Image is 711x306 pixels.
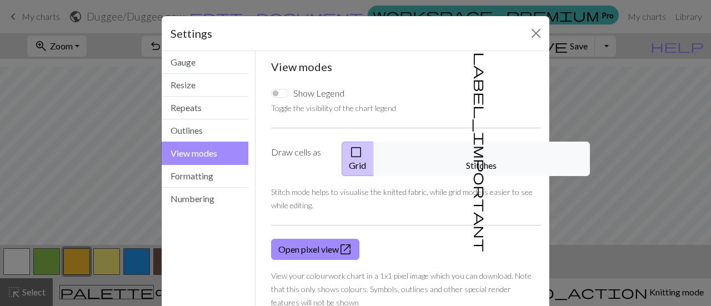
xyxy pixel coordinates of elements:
label: Draw cells as [264,142,335,176]
small: Toggle the visibility of the chart legend [271,103,396,113]
button: Resize [162,74,248,97]
span: check_box_outline_blank [349,144,363,160]
button: Outlines [162,119,248,142]
a: Open pixel view [271,239,359,260]
button: Close [527,24,545,42]
button: Formatting [162,165,248,188]
button: Repeats [162,97,248,119]
span: open_in_new [339,242,352,257]
button: Gauge [162,51,248,74]
label: Show Legend [293,87,344,100]
button: Numbering [162,188,248,210]
span: label_important [473,52,488,252]
button: View modes [162,142,248,165]
button: Grid [342,142,374,176]
button: Stitches [373,142,590,176]
h5: View modes [271,60,541,73]
small: Stitch mode helps to visualise the knitted fabric, while grid mode is easier to see while editing. [271,187,533,210]
h5: Settings [171,25,212,42]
